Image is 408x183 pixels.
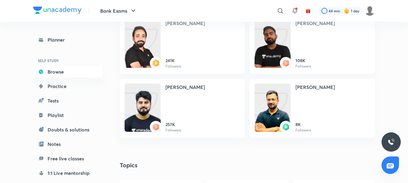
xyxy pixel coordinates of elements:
[125,26,161,74] img: Unacademy
[120,15,245,74] a: Unacademybadge[PERSON_NAME]241KFollowers
[250,79,375,138] a: Unacademybadge[PERSON_NAME]8KFollowers
[365,6,375,16] img: GOVIND KUMAR
[165,121,181,128] h6: 257K
[165,128,181,133] p: Followers
[152,123,159,131] img: badge
[33,66,103,78] a: Browse
[282,59,289,67] img: badge
[33,55,103,66] h6: SELF STUDY
[33,7,82,15] a: Company Logo
[295,57,311,64] h6: 108K
[255,26,291,74] img: Unacademy
[295,84,335,91] h4: [PERSON_NAME]
[165,57,181,64] h6: 241K
[33,34,103,46] a: Planner
[33,7,82,14] img: Company Logo
[33,167,103,179] a: 1:1 Live mentorship
[33,153,103,165] a: Free live classes
[295,128,311,133] p: Followers
[305,8,311,14] img: avatar
[282,123,289,131] img: badge
[303,6,313,16] button: avatar
[33,95,103,107] a: Tests
[344,8,350,14] img: streak
[295,121,311,128] h6: 8K
[388,138,395,146] img: ttu
[125,90,161,138] img: Unacademy
[165,64,181,69] p: Followers
[165,84,205,91] h4: [PERSON_NAME]
[97,5,141,17] button: Bank Exams
[152,59,159,67] img: badge
[120,161,138,170] h4: Topics
[33,109,103,121] a: Playlist
[250,15,375,74] a: Unacademybadge[PERSON_NAME]108KFollowers
[33,138,103,150] a: Notes
[165,20,205,27] h4: [PERSON_NAME]
[120,79,245,138] a: Unacademybadge[PERSON_NAME]257KFollowers
[295,20,335,27] h4: [PERSON_NAME]
[33,124,103,136] a: Doubts & solutions
[33,80,103,92] a: Practice
[255,90,291,138] img: Unacademy
[295,64,311,69] p: Followers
